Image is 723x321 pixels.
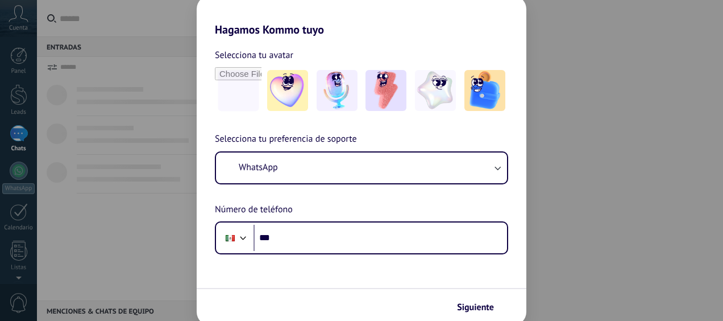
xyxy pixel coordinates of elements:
div: Mexico: + 52 [219,226,241,250]
button: WhatsApp [216,153,507,183]
button: Siguiente [452,298,509,317]
span: Número de teléfono [215,203,293,217]
img: -4.jpeg [415,70,456,111]
img: -3.jpeg [365,70,406,111]
img: -1.jpeg [267,70,308,111]
span: WhatsApp [239,162,278,173]
img: -2.jpeg [317,70,358,111]
span: Selecciona tu avatar [215,48,293,63]
span: Siguiente [457,303,494,311]
span: Selecciona tu preferencia de soporte [215,132,357,147]
img: -5.jpeg [464,70,505,111]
